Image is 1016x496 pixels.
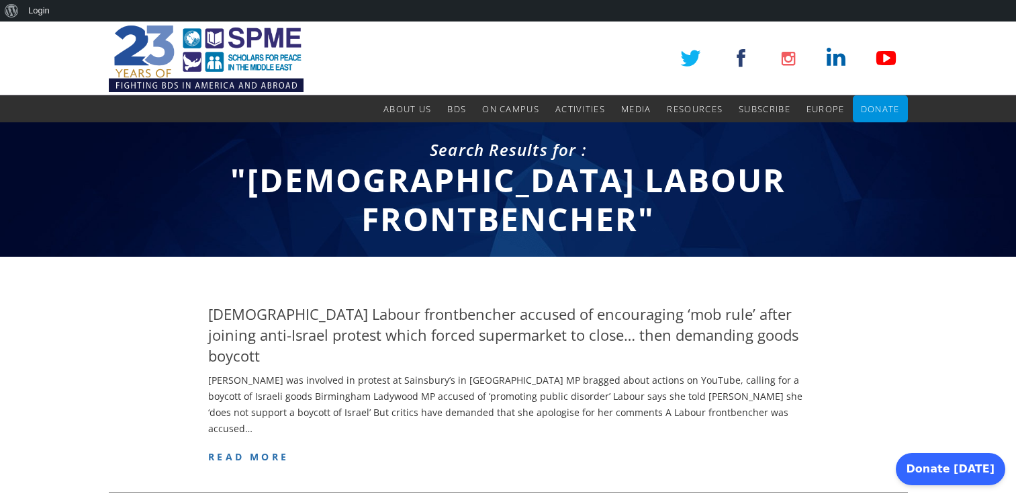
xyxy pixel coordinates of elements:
[383,95,431,122] a: About Us
[208,450,289,463] a: read more
[806,103,845,115] span: Europe
[555,95,605,122] a: Activities
[739,103,790,115] span: Subscribe
[109,22,304,95] img: SPME
[383,103,431,115] span: About Us
[621,103,651,115] span: Media
[806,95,845,122] a: Europe
[230,158,786,241] span: "[DEMOGRAPHIC_DATA] Labour frontbencher"
[482,103,539,115] span: On Campus
[482,95,539,122] a: On Campus
[555,103,605,115] span: Activities
[208,372,808,436] p: [PERSON_NAME] was involved in protest at Sainsbury’s in [GEOGRAPHIC_DATA] MP bragged about action...
[861,95,900,122] a: Donate
[667,95,723,122] a: Resources
[739,95,790,122] a: Subscribe
[447,95,466,122] a: BDS
[667,103,723,115] span: Resources
[621,95,651,122] a: Media
[447,103,466,115] span: BDS
[109,138,908,161] div: Search Results for :
[861,103,900,115] span: Donate
[208,304,808,366] h4: [DEMOGRAPHIC_DATA] Labour frontbencher accused of encouraging ‘mob rule’ after joining anti-Israe...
